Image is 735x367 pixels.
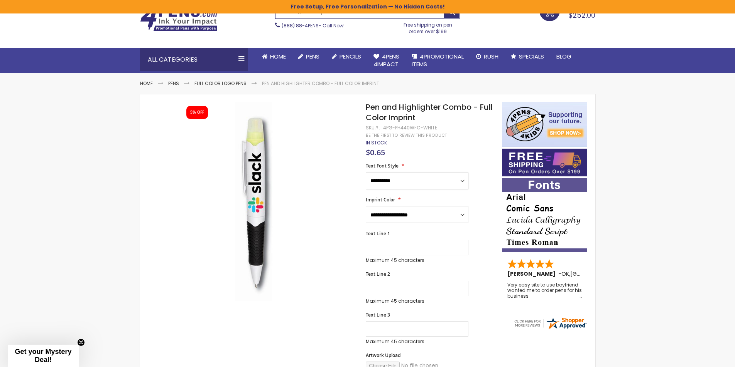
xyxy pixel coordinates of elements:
div: Very easy site to use boyfriend wanted me to order pens for his business [507,282,582,299]
a: Rush [470,48,505,65]
span: - Call Now! [282,22,345,29]
img: Pen and Highlighter Combo - Full Color Imprint [155,101,356,301]
div: Availability [366,140,387,146]
span: Specials [519,52,544,60]
span: Get your Mystery Deal! [15,348,71,364]
div: 5% OFF [190,110,204,115]
a: Full Color Logo Pens [194,80,247,87]
p: Maximum 45 characters [366,257,468,263]
a: 4Pens4impact [367,48,406,73]
span: Text Font Style [366,163,399,169]
span: $252.00 [568,10,595,20]
a: Home [140,80,153,87]
a: 4PROMOTIONALITEMS [406,48,470,73]
img: font-personalization-examples [502,178,587,252]
li: Pen and Highlighter Combo - Full Color Imprint [262,80,379,87]
span: - , [558,270,627,278]
span: Pencils [340,52,361,60]
span: Home [270,52,286,60]
span: OK [561,270,569,278]
div: Free shipping on pen orders over $199 [395,19,460,34]
span: In stock [366,139,387,146]
span: Pens [306,52,319,60]
a: Be the first to review this product [366,132,447,138]
span: Text Line 2 [366,271,390,277]
span: Artwork Upload [366,352,400,359]
img: 4pens 4 kids [502,102,587,147]
img: Free shipping on orders over $199 [502,149,587,176]
span: Text Line 3 [366,312,390,318]
a: (888) 88-4PENS [282,22,319,29]
span: Imprint Color [366,196,395,203]
span: Text Line 1 [366,230,390,237]
img: 4Pens Custom Pens and Promotional Products [140,7,217,31]
span: Blog [556,52,571,60]
strong: SKU [366,124,380,131]
div: Get your Mystery Deal!Close teaser [8,345,79,367]
a: 4pens.com certificate URL [513,325,587,332]
span: $0.65 [366,147,385,158]
button: Close teaser [77,339,85,346]
div: 4PG-PH440WFC-WHITE [383,125,437,131]
span: Pen and Highlighter Combo - Full Color Imprint [366,102,493,123]
img: 4pens.com widget logo [513,316,587,330]
span: [PERSON_NAME] [507,270,558,278]
a: Pencils [326,48,367,65]
p: Maximum 45 characters [366,339,468,345]
a: Pens [292,48,326,65]
a: Blog [550,48,578,65]
span: Rush [484,52,498,60]
span: 4PROMOTIONAL ITEMS [412,52,464,68]
a: Pens [168,80,179,87]
div: All Categories [140,48,248,71]
a: Home [256,48,292,65]
p: Maximum 45 characters [366,298,468,304]
span: [GEOGRAPHIC_DATA] [570,270,627,278]
span: 4Pens 4impact [373,52,399,68]
a: Specials [505,48,550,65]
